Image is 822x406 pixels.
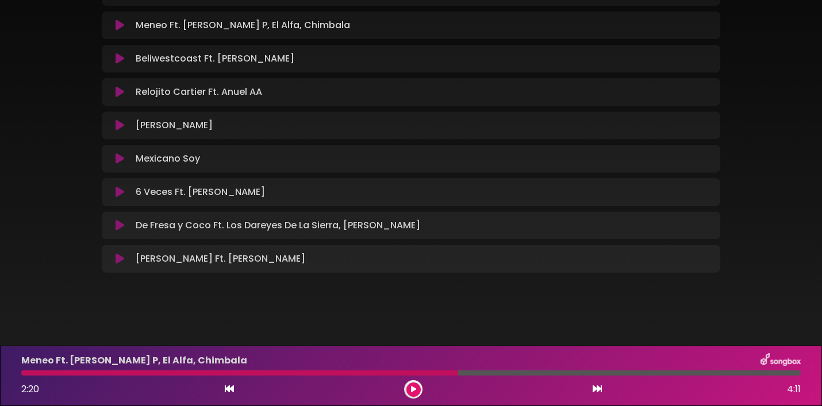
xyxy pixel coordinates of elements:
p: Mexicano Soy [136,152,200,166]
p: [PERSON_NAME] [136,118,213,132]
p: 6 Veces Ft. [PERSON_NAME] [136,185,265,199]
p: Relojito Cartier Ft. Anuel AA [136,85,262,99]
p: Meneo Ft. [PERSON_NAME] P, El Alfa, Chimbala [136,18,350,32]
p: De Fresa y Coco Ft. Los Dareyes De La Sierra, [PERSON_NAME] [136,219,420,232]
p: Beliwestcoast Ft. [PERSON_NAME] [136,52,294,66]
p: [PERSON_NAME] Ft. [PERSON_NAME] [136,252,305,266]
